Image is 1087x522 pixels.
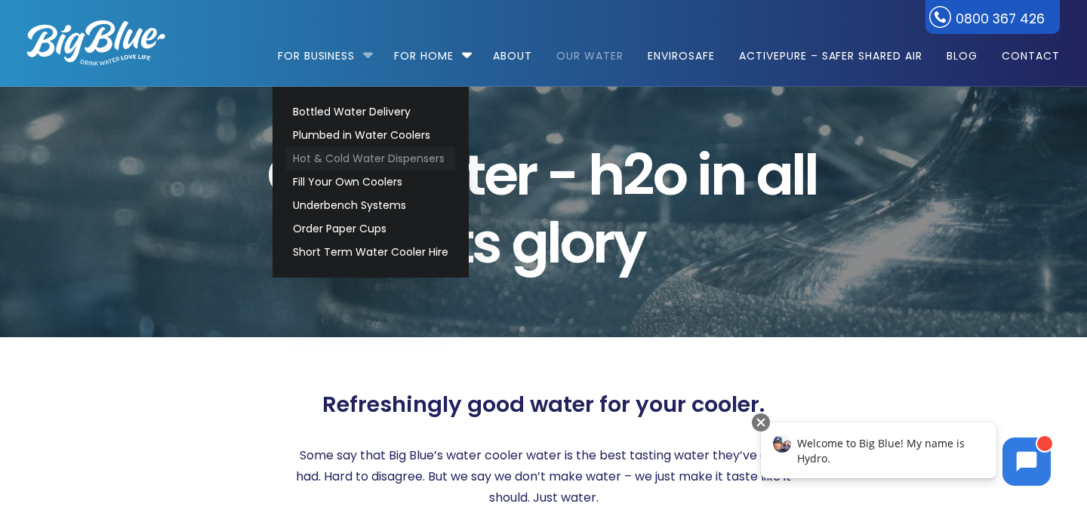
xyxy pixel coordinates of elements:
iframe: Chatbot [745,410,1066,501]
span: l [791,141,804,209]
span: r [516,141,535,209]
span: g [512,209,547,277]
span: s [472,209,500,277]
span: o [652,141,685,209]
img: logo [27,20,165,66]
span: n [710,141,745,209]
span: - [547,141,577,209]
span: l [547,209,559,277]
a: Order Paper Cups [286,217,455,241]
a: Plumbed in Water Coolers [286,124,455,147]
span: t [464,141,483,209]
span: y [613,209,644,277]
a: Short Term Water Cooler Hire [286,241,455,264]
span: Refreshingly good water for your cooler. [322,391,765,418]
span: a [756,141,791,209]
span: 2 [623,141,652,209]
a: Fill Your Own Coolers [286,170,455,194]
a: Bottled Water Delivery [286,100,455,124]
span: i [697,141,710,209]
span: o [559,209,593,277]
span: e [484,141,516,209]
span: r [593,209,612,277]
span: h [588,141,623,209]
span: O [266,141,308,209]
p: Some say that Big Blue’s water cooler water is the best tasting water they’ve ever had. Hard to d... [292,445,795,508]
span: l [804,141,817,209]
a: Underbench Systems [286,194,455,217]
a: Hot & Cold Water Dispensers [286,147,455,170]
